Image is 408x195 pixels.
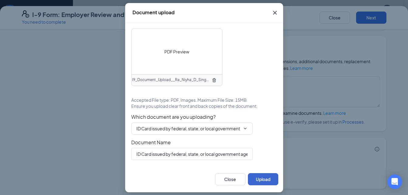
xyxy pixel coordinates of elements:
span: Accepted File type: PDF, Images. Maximum File Size: 15MB [131,97,247,103]
span: Which document are you uploading? [131,114,277,120]
svg: ChevronDown [243,126,248,131]
input: Select document type [136,125,240,132]
button: Close [267,3,283,22]
div: Open Intercom Messenger [387,174,402,189]
button: Upload [248,173,278,185]
svg: Cross [271,9,279,16]
span: I9_Document_Upload__Ra_Niyha_D_Singleston_uploadedfile_20250909.pdf (1).pdf [132,77,209,83]
div: Document upload [132,9,175,16]
span: Document Name [131,139,277,145]
span: Ensure you upload clear front and back copies of the document. [131,103,258,109]
span: PDF Preview [164,48,189,55]
svg: TrashOutline [212,78,217,83]
button: TrashOutline [209,75,219,85]
input: Enter document name [131,148,253,160]
button: Close [215,173,245,185]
